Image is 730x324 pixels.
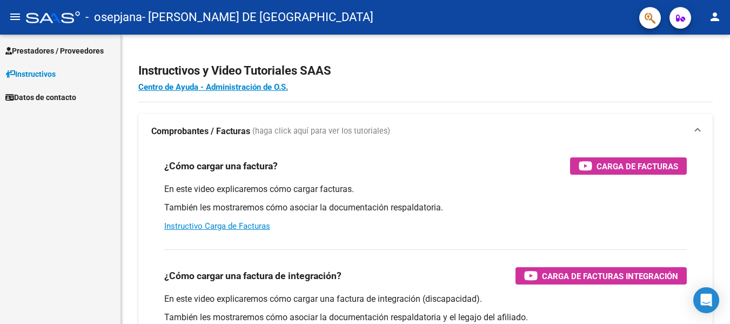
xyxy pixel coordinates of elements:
span: Instructivos [5,68,56,80]
a: Instructivo Carga de Facturas [164,221,270,231]
span: Carga de Facturas Integración [542,269,678,283]
h3: ¿Cómo cargar una factura de integración? [164,268,341,283]
span: - [PERSON_NAME] DE [GEOGRAPHIC_DATA] [142,5,373,29]
button: Carga de Facturas [570,157,687,175]
mat-expansion-panel-header: Comprobantes / Facturas (haga click aquí para ver los tutoriales) [138,114,713,149]
button: Carga de Facturas Integración [515,267,687,285]
p: También les mostraremos cómo asociar la documentación respaldatoria y el legajo del afiliado. [164,312,687,323]
span: Prestadores / Proveedores [5,45,104,57]
h3: ¿Cómo cargar una factura? [164,158,278,174]
span: - osepjana [85,5,142,29]
p: En este video explicaremos cómo cargar facturas. [164,183,687,195]
a: Centro de Ayuda - Administración de O.S. [138,82,288,92]
strong: Comprobantes / Facturas [151,125,250,137]
span: Carga de Facturas [597,160,678,173]
div: Open Intercom Messenger [693,287,719,313]
mat-icon: person [708,10,721,23]
h2: Instructivos y Video Tutoriales SAAS [138,61,713,81]
mat-icon: menu [9,10,22,23]
p: También les mostraremos cómo asociar la documentación respaldatoria. [164,202,687,214]
span: Datos de contacto [5,91,76,103]
span: (haga click aquí para ver los tutoriales) [252,125,390,137]
p: En este video explicaremos cómo cargar una factura de integración (discapacidad). [164,293,687,305]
